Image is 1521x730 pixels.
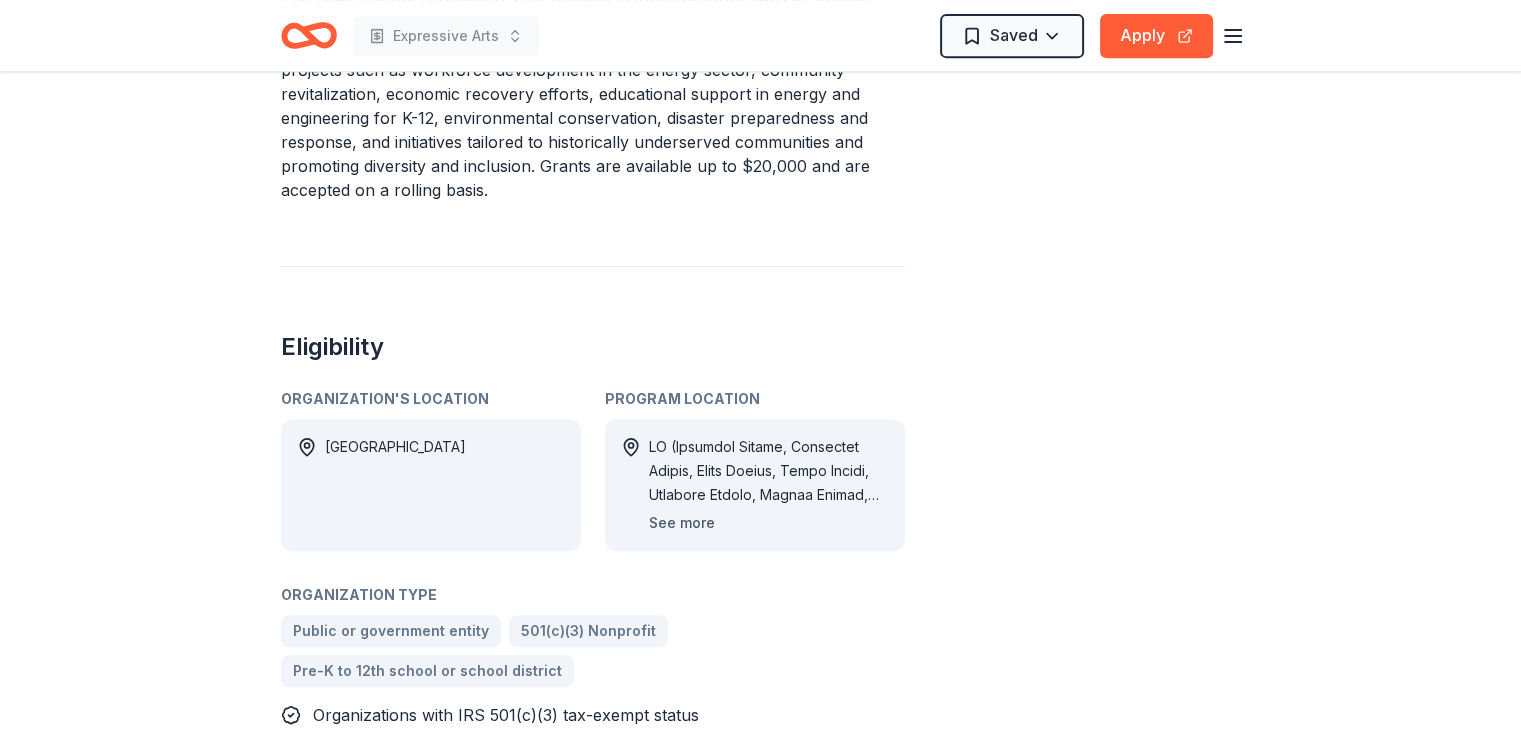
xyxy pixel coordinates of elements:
[1100,14,1213,58] button: Apply
[393,24,499,48] span: Expressive Arts
[509,615,668,647] a: 501(c)(3) Nonprofit
[605,387,905,411] div: Program Location
[281,615,501,647] a: Public or government entity
[293,659,562,683] span: Pre-K to 12th school or school district
[325,435,466,535] div: [GEOGRAPHIC_DATA]
[281,331,905,363] h2: Eligibility
[313,705,699,725] span: Organizations with IRS 501(c)(3) tax-exempt status
[281,12,337,59] a: Home
[940,14,1084,58] button: Saved
[649,511,715,535] button: See more
[990,22,1038,48] span: Saved
[281,583,905,607] div: Organization Type
[281,387,581,411] div: Organization's Location
[353,16,539,56] button: Expressive Arts
[293,619,489,643] span: Public or government entity
[649,435,889,507] div: LO (Ipsumdol Sitame, Consectet Adipis, Elits Doeius, Tempo Incidi, Utlabore Etdolo, Magnaa Enimad...
[521,619,656,643] span: 501(c)(3) Nonprofit
[281,655,574,687] a: Pre-K to 12th school or school district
